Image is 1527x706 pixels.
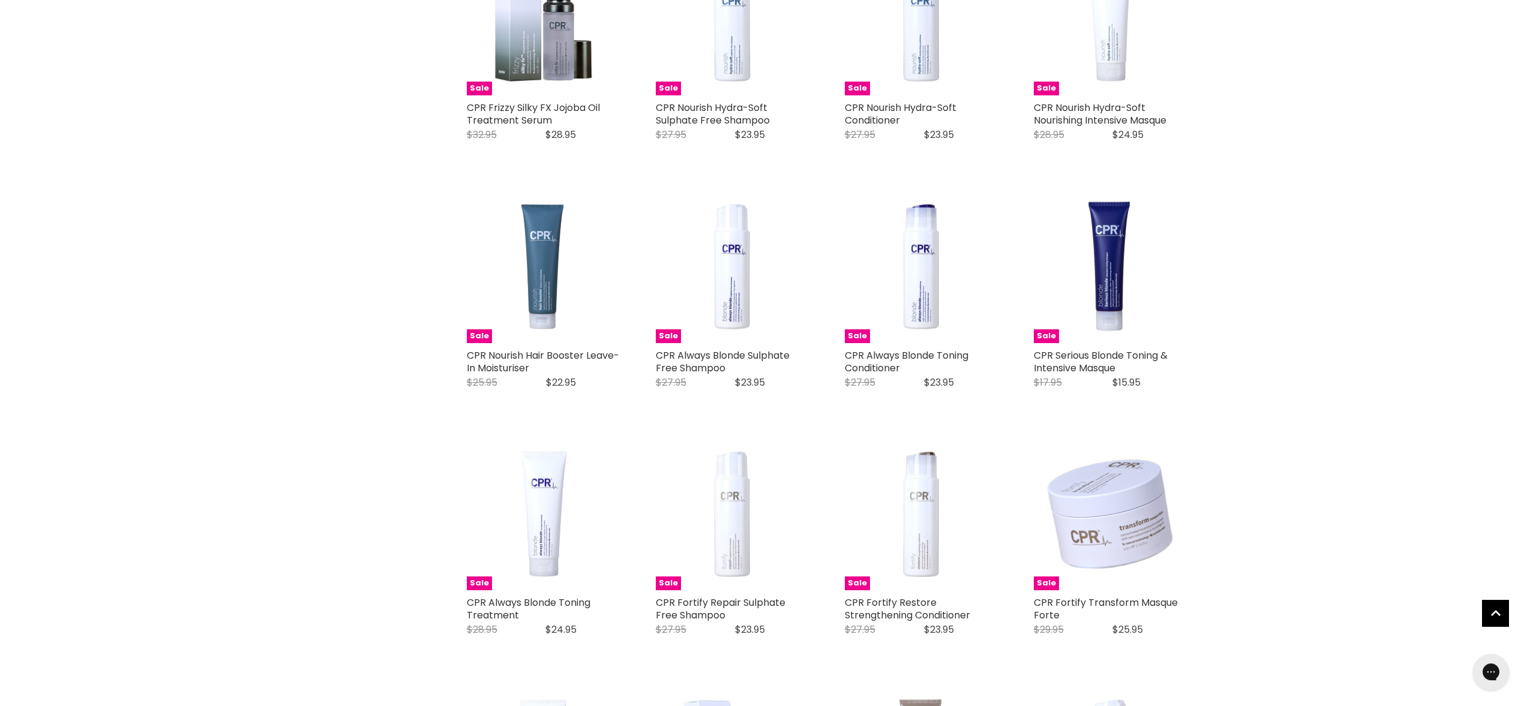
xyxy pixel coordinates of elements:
span: $29.95 [1034,623,1064,636]
span: $25.95 [1112,623,1143,636]
span: $23.95 [735,375,765,389]
span: Sale [1034,576,1059,590]
span: Sale [1034,82,1059,95]
a: CPR Nourish Hair Booster Leave-In Moisturiser [467,349,619,375]
span: $23.95 [924,128,954,142]
span: Sale [845,329,870,343]
img: CPR Serious Blonde Toning & Intensive Masque [1034,190,1187,343]
img: CPR Nourish Hair Booster Leave-In Moisturiser [467,190,620,343]
span: $28.95 [467,623,497,636]
span: $27.95 [845,623,875,636]
a: CPR Nourish Hair Booster Leave-In Moisturiser Sale [467,190,620,343]
span: $23.95 [735,623,765,636]
a: CPR Fortify Transform Masque Forte Sale [1034,437,1187,590]
span: $17.95 [1034,375,1062,389]
span: $24.95 [545,623,577,636]
a: CPR Fortify Repair Sulphate Free Shampoo CPR Fortify Repair Sulphate Free Shampoo Sale [656,437,809,590]
span: Sale [656,329,681,343]
span: Sale [845,82,870,95]
a: CPR Fortify Restore Strengthening Conditioner CPR Fortify Restore Strengthening Conditioner Sale [845,437,998,590]
span: Sale [656,576,681,590]
span: $27.95 [656,128,686,142]
span: $27.95 [845,128,875,142]
a: CPR Nourish Hydra-Soft Conditioner [845,101,956,127]
span: $28.95 [545,128,576,142]
span: $23.95 [735,128,765,142]
span: Sale [467,576,492,590]
a: CPR Nourish Hydra-Soft Sulphate Free Shampoo [656,101,770,127]
span: $24.95 [1112,128,1144,142]
img: CPR Always Blonde Toning Treatment [467,437,620,590]
span: $25.95 [467,375,497,389]
span: Sale [467,329,492,343]
span: $27.95 [656,623,686,636]
span: Sale [845,576,870,590]
img: CPR Fortify Repair Sulphate Free Shampoo [656,437,809,590]
img: CPR Fortify Transform Masque Forte [1034,437,1187,590]
span: Sale [467,82,492,95]
a: CPR Always Blonde Sulphate Free Shampoo [656,349,790,375]
a: CPR Fortify Repair Sulphate Free Shampoo [656,596,785,622]
a: CPR Always Blonde Toning Conditioner [845,349,968,375]
span: $32.95 [467,128,497,142]
span: Sale [1034,329,1059,343]
a: CPR Always Blonde Toning Treatment Sale [467,437,620,590]
span: $27.95 [845,375,875,389]
span: Sale [656,82,681,95]
a: CPR Frizzy Silky FX Jojoba Oil Treatment Serum [467,101,600,127]
a: CPR Fortify Transform Masque Forte [1034,596,1178,622]
span: $28.95 [1034,128,1064,142]
a: CPR Always Blonde Toning Treatment [467,596,590,622]
a: CPR Serious Blonde Toning & Intensive Masque CPR Serious Blonde Toning & Intensive Masque Sale [1034,190,1187,343]
a: CPR Nourish Hydra-Soft Nourishing Intensive Masque [1034,101,1166,127]
img: CPR Always Blonde Toning Conditioner [845,190,998,343]
a: CPR Fortify Restore Strengthening Conditioner [845,596,970,622]
span: $22.95 [546,375,576,389]
a: CPR Serious Blonde Toning & Intensive Masque [1034,349,1168,375]
a: CPR Always Blonde Sulphate Free Shampoo CPR Always Blonde Sulphate Free Shampoo Sale [656,190,809,343]
img: CPR Fortify Restore Strengthening Conditioner [845,437,998,590]
span: $23.95 [924,623,954,636]
span: $23.95 [924,375,954,389]
span: $27.95 [656,375,686,389]
img: CPR Always Blonde Sulphate Free Shampoo [656,190,809,343]
iframe: Gorgias live chat messenger [1467,650,1515,694]
a: CPR Always Blonde Conditioner CPR Always Blonde Toning Conditioner Sale [845,190,998,343]
span: $15.95 [1112,375,1141,389]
